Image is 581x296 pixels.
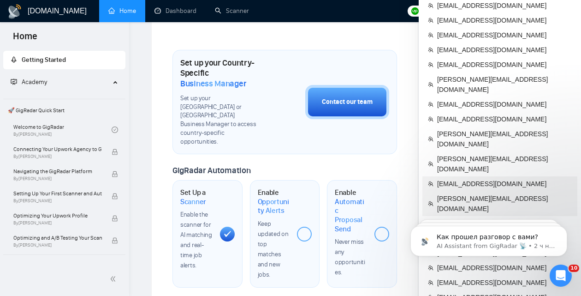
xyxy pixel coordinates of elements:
[428,62,433,67] span: team
[437,179,572,189] span: [EMAIL_ADDRESS][DOMAIN_NAME]
[569,265,579,272] span: 10
[335,188,367,233] h1: Enable
[13,211,102,220] span: Optimizing Your Upwork Profile
[428,136,433,142] span: team
[180,211,212,269] span: Enable the scanner for AI matching and real-time job alerts.
[258,220,289,278] span: Keep updated on top matches and new jobs.
[428,47,433,53] span: team
[437,45,572,55] span: [EMAIL_ADDRESS][DOMAIN_NAME]
[180,94,259,146] span: Set up your [GEOGRAPHIC_DATA] or [GEOGRAPHIC_DATA] Business Manager to access country-specific op...
[258,197,290,215] span: Opportunity Alerts
[335,238,365,276] span: Never miss any opportunities.
[13,154,102,159] span: By [PERSON_NAME]
[428,181,433,187] span: team
[112,193,118,199] span: lock
[428,3,433,8] span: team
[437,74,572,95] span: [PERSON_NAME][EMAIL_ADDRESS][DOMAIN_NAME]
[437,114,572,124] span: [EMAIL_ADDRESS][DOMAIN_NAME]
[437,99,572,109] span: [EMAIL_ADDRESS][DOMAIN_NAME]
[112,237,118,244] span: lock
[305,85,389,119] button: Contact our team
[4,257,125,275] span: 👑 Agency Success with GigRadar
[180,197,206,206] span: Scanner
[6,30,45,49] span: Home
[437,0,572,11] span: [EMAIL_ADDRESS][DOMAIN_NAME]
[215,7,249,15] a: searchScanner
[437,30,572,40] span: [EMAIL_ADDRESS][DOMAIN_NAME]
[13,220,102,226] span: By [PERSON_NAME]
[4,101,125,120] span: 🚀 GigRadar Quick Start
[13,233,102,242] span: Optimizing and A/B Testing Your Scanner for Better Results
[13,198,102,204] span: By [PERSON_NAME]
[13,145,102,154] span: Connecting Your Upwork Agency to GigRadar
[172,165,250,175] span: GigRadar Automation
[428,116,433,122] span: team
[180,79,246,89] span: Business Manager
[112,171,118,177] span: lock
[428,201,433,206] span: team
[13,189,102,198] span: Setting Up Your First Scanner and Auto-Bidder
[7,4,22,19] img: logo
[437,154,572,174] span: [PERSON_NAME][EMAIL_ADDRESS][DOMAIN_NAME]
[3,51,125,69] li: Getting Started
[397,206,581,271] iframe: Intercom notifications сообщение
[11,79,17,85] span: fund-projection-screen
[428,280,433,285] span: team
[108,7,136,15] a: homeHome
[112,127,118,133] span: check-circle
[180,58,259,88] h1: Set up your Country-Specific
[411,7,419,15] img: upwork-logo.png
[437,15,572,25] span: [EMAIL_ADDRESS][DOMAIN_NAME]
[258,188,290,215] h1: Enable
[428,161,433,167] span: team
[13,242,102,248] span: By [PERSON_NAME]
[428,32,433,38] span: team
[11,78,47,86] span: Academy
[13,167,102,176] span: Navigating the GigRadar Platform
[335,197,367,234] span: Automatic Proposal Send
[437,60,572,70] span: [EMAIL_ADDRESS][DOMAIN_NAME]
[428,18,433,23] span: team
[437,193,572,214] span: [PERSON_NAME][EMAIL_ADDRESS][DOMAIN_NAME]
[550,265,572,287] iframe: Intercom live chat
[22,78,47,86] span: Academy
[437,278,572,288] span: [EMAIL_ADDRESS][DOMAIN_NAME]
[110,274,119,284] span: double-left
[154,7,196,15] a: dashboardDashboard
[11,56,17,63] span: rocket
[112,215,118,222] span: lock
[428,102,433,107] span: team
[322,97,373,107] div: Contact our team
[180,188,213,206] h1: Set Up a
[13,120,112,140] a: Welcome to GigRadarBy[PERSON_NAME]
[22,56,66,64] span: Getting Started
[13,176,102,181] span: By [PERSON_NAME]
[437,129,572,149] span: [PERSON_NAME][EMAIL_ADDRESS][DOMAIN_NAME]
[112,149,118,155] span: lock
[428,82,433,87] span: team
